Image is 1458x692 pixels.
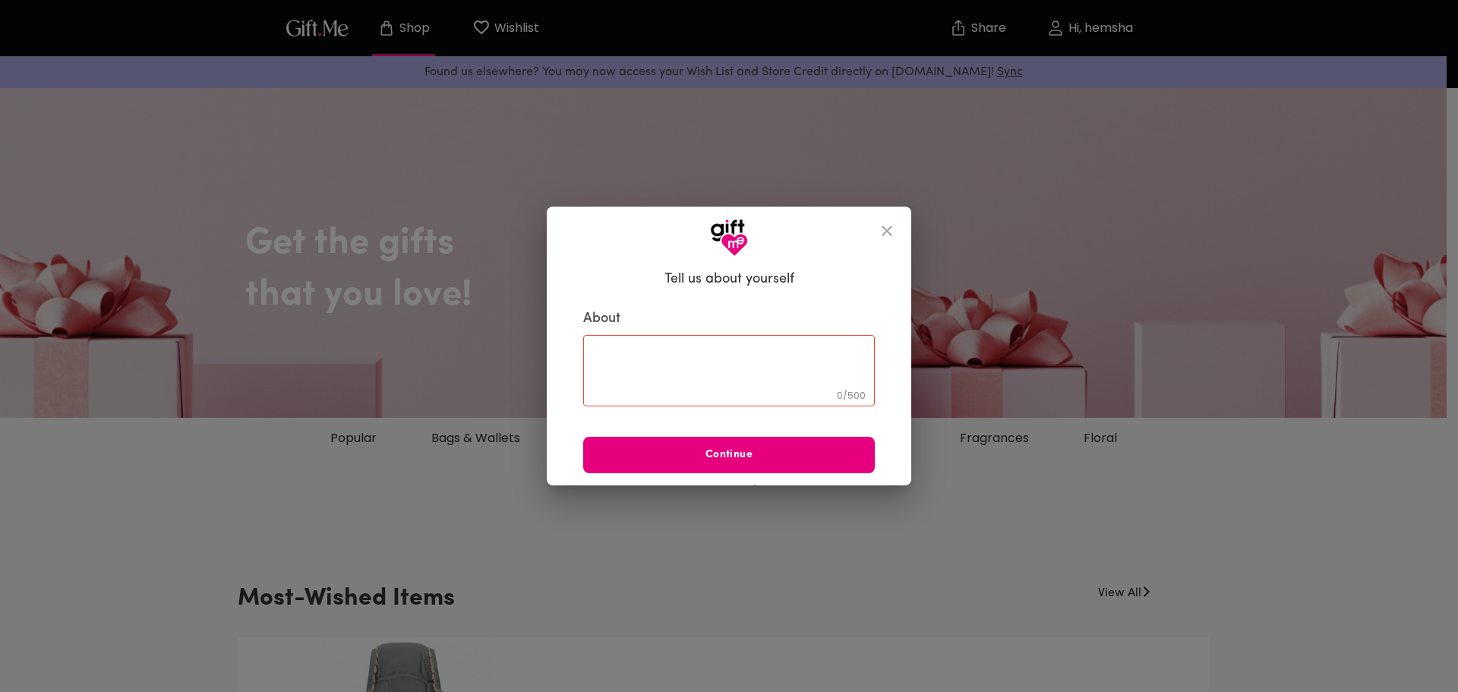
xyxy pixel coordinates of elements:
h6: Tell us about yourself [664,270,794,289]
button: Continue [583,437,875,473]
span: Continue [583,447,875,463]
label: About [583,310,875,328]
span: 0 / 500 [837,389,866,402]
button: close [869,213,905,249]
img: GiftMe Logo [710,219,748,257]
